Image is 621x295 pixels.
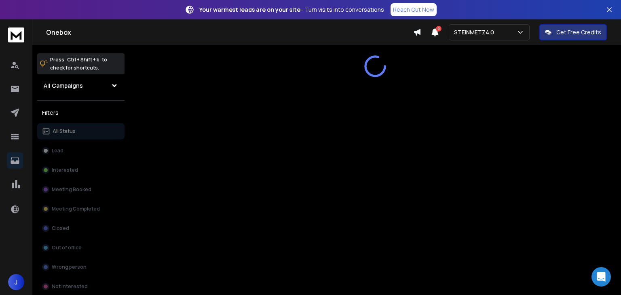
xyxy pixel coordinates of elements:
span: 9 [436,26,441,32]
p: STEINMETZ4.0 [454,28,497,36]
button: Get Free Credits [539,24,607,40]
p: – Turn visits into conversations [199,6,384,14]
p: Get Free Credits [556,28,601,36]
h1: All Campaigns [44,82,83,90]
h3: Filters [37,107,125,118]
p: Reach Out Now [393,6,434,14]
a: Reach Out Now [391,3,437,16]
span: Ctrl + Shift + k [66,55,100,64]
strong: Your warmest leads are on your site [199,6,300,13]
button: J [8,274,24,290]
div: Open Intercom Messenger [591,267,611,287]
button: All Campaigns [37,78,125,94]
img: logo [8,27,24,42]
p: Press to check for shortcuts. [50,56,107,72]
h1: Onebox [46,27,413,37]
